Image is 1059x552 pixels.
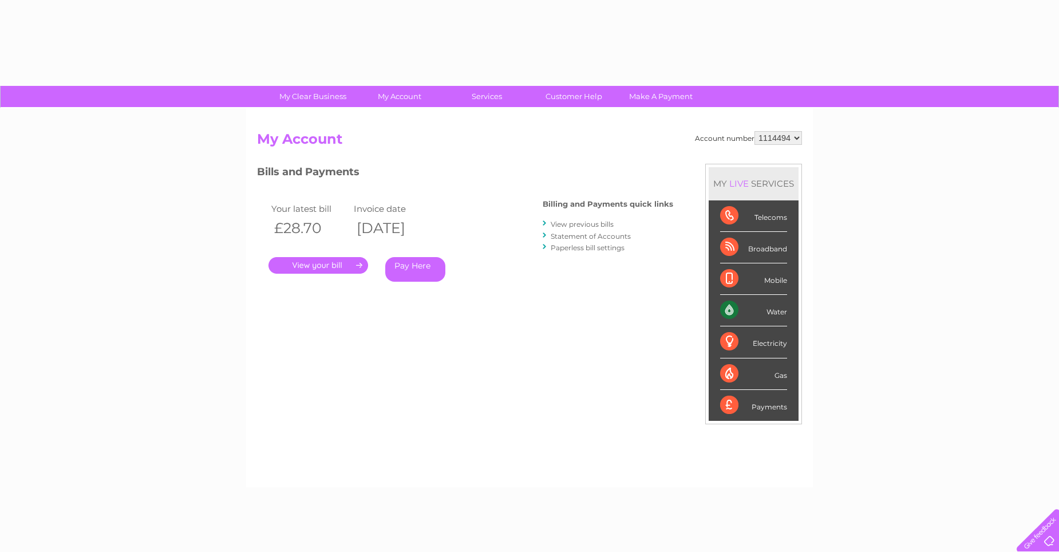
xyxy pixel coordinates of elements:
[709,167,799,200] div: MY SERVICES
[720,200,787,232] div: Telecoms
[351,216,433,240] th: [DATE]
[257,131,802,153] h2: My Account
[353,86,447,107] a: My Account
[268,201,351,216] td: Your latest bill
[257,164,673,184] h3: Bills and Payments
[268,257,368,274] a: .
[543,200,673,208] h4: Billing and Payments quick links
[527,86,621,107] a: Customer Help
[351,201,433,216] td: Invoice date
[720,263,787,295] div: Mobile
[727,178,751,189] div: LIVE
[695,131,802,145] div: Account number
[266,86,360,107] a: My Clear Business
[720,358,787,390] div: Gas
[720,390,787,421] div: Payments
[720,326,787,358] div: Electricity
[720,295,787,326] div: Water
[551,220,614,228] a: View previous bills
[614,86,708,107] a: Make A Payment
[440,86,534,107] a: Services
[385,257,445,282] a: Pay Here
[551,232,631,240] a: Statement of Accounts
[551,243,625,252] a: Paperless bill settings
[268,216,351,240] th: £28.70
[720,232,787,263] div: Broadband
